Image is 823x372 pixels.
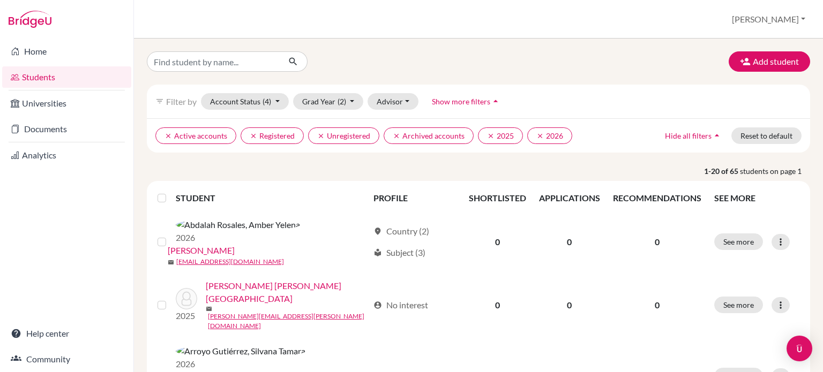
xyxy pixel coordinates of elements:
[147,51,280,72] input: Find student by name...
[168,259,174,265] span: mail
[727,9,810,29] button: [PERSON_NAME]
[308,127,379,144] button: clearUnregistered
[176,358,305,370] p: 2026
[166,96,197,107] span: Filter by
[712,130,722,141] i: arrow_drop_up
[2,323,131,344] a: Help center
[155,97,164,105] i: filter_list
[317,132,325,140] i: clear
[176,309,197,322] p: 2025
[714,233,763,250] button: See more
[373,299,428,312] div: No interest
[384,127,474,144] button: clearArchived accounts
[373,246,425,259] div: Subject (3)
[176,288,197,309] img: Alvarado Ledezma , Santiago
[263,97,271,106] span: (4)
[155,127,236,144] button: clearActive accounts
[201,93,289,110] button: Account Status(4)
[432,97,490,106] span: Show more filters
[613,236,701,248] p: 0
[533,185,607,211] th: APPLICATIONS
[168,244,235,257] a: [PERSON_NAME]
[208,312,369,331] a: [PERSON_NAME][EMAIL_ADDRESS][PERSON_NAME][DOMAIN_NAME]
[607,185,708,211] th: RECOMMENDATIONS
[2,93,131,114] a: Universities
[393,132,400,140] i: clear
[462,273,533,337] td: 0
[164,132,172,140] i: clear
[2,145,131,166] a: Analytics
[731,127,802,144] button: Reset to default
[338,97,346,106] span: (2)
[527,127,572,144] button: clear2026
[656,127,731,144] button: Hide all filtersarrow_drop_up
[373,301,382,309] span: account_circle
[490,96,501,107] i: arrow_drop_up
[714,297,763,313] button: See more
[176,231,300,244] p: 2026
[293,93,364,110] button: Grad Year(2)
[665,131,712,140] span: Hide all filters
[176,257,284,267] a: [EMAIL_ADDRESS][DOMAIN_NAME]
[423,93,510,110] button: Show more filtersarrow_drop_up
[241,127,304,144] button: clearRegistered
[206,279,369,305] a: [PERSON_NAME] [PERSON_NAME][GEOGRAPHIC_DATA]
[536,132,544,140] i: clear
[487,132,495,140] i: clear
[613,299,701,312] p: 0
[2,66,131,88] a: Students
[367,185,462,211] th: PROFILE
[176,345,305,358] img: Arroyo Gutiérrez, Silvana Tamara
[373,248,382,257] span: local_library
[740,165,810,177] span: students on page 1
[478,127,523,144] button: clear2025
[2,41,131,62] a: Home
[462,211,533,273] td: 0
[533,273,607,337] td: 0
[2,348,131,370] a: Community
[729,51,810,72] button: Add student
[533,211,607,273] td: 0
[176,218,300,231] img: Abdalah Rosales, Amber Yelena
[368,93,418,110] button: Advisor
[2,118,131,140] a: Documents
[9,11,51,28] img: Bridge-U
[250,132,257,140] i: clear
[206,306,212,312] span: mail
[373,225,429,238] div: Country (2)
[176,185,367,211] th: STUDENT
[704,165,740,177] strong: 1-20 of 65
[787,336,812,361] div: Open Intercom Messenger
[373,227,382,236] span: location_on
[708,185,806,211] th: SEE MORE
[462,185,533,211] th: SHORTLISTED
